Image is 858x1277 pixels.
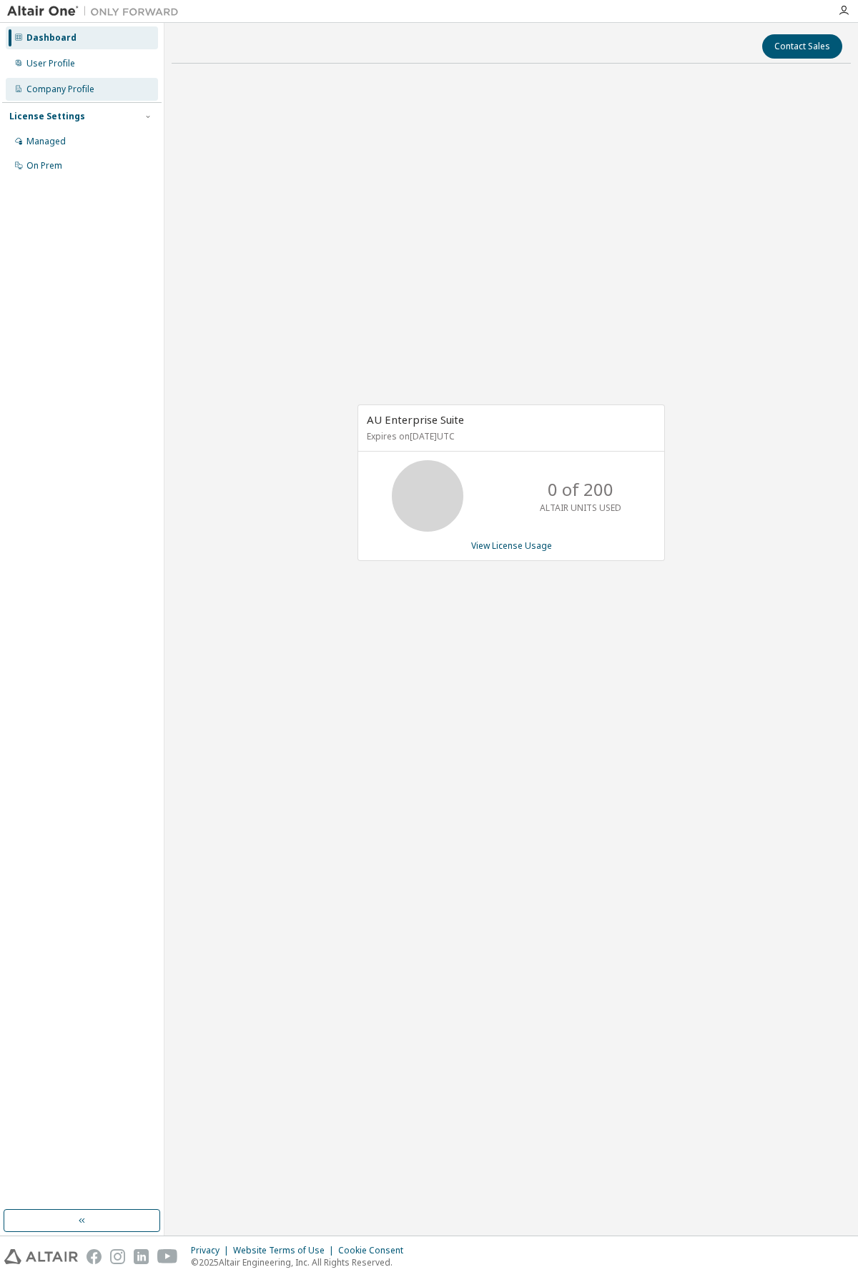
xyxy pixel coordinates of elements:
[338,1245,412,1256] div: Cookie Consent
[233,1245,338,1256] div: Website Terms of Use
[157,1249,178,1264] img: youtube.svg
[87,1249,102,1264] img: facebook.svg
[191,1245,233,1256] div: Privacy
[134,1249,149,1264] img: linkedin.svg
[4,1249,78,1264] img: altair_logo.svg
[471,540,552,552] a: View License Usage
[110,1249,125,1264] img: instagram.svg
[762,34,842,59] button: Contact Sales
[26,58,75,69] div: User Profile
[26,32,77,44] div: Dashboard
[367,412,464,427] span: AU Enterprise Suite
[7,4,186,19] img: Altair One
[9,111,85,122] div: License Settings
[26,136,66,147] div: Managed
[367,430,652,442] p: Expires on [DATE] UTC
[548,477,613,502] p: 0 of 200
[540,502,621,514] p: ALTAIR UNITS USED
[26,84,94,95] div: Company Profile
[191,1256,412,1268] p: © 2025 Altair Engineering, Inc. All Rights Reserved.
[26,160,62,172] div: On Prem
